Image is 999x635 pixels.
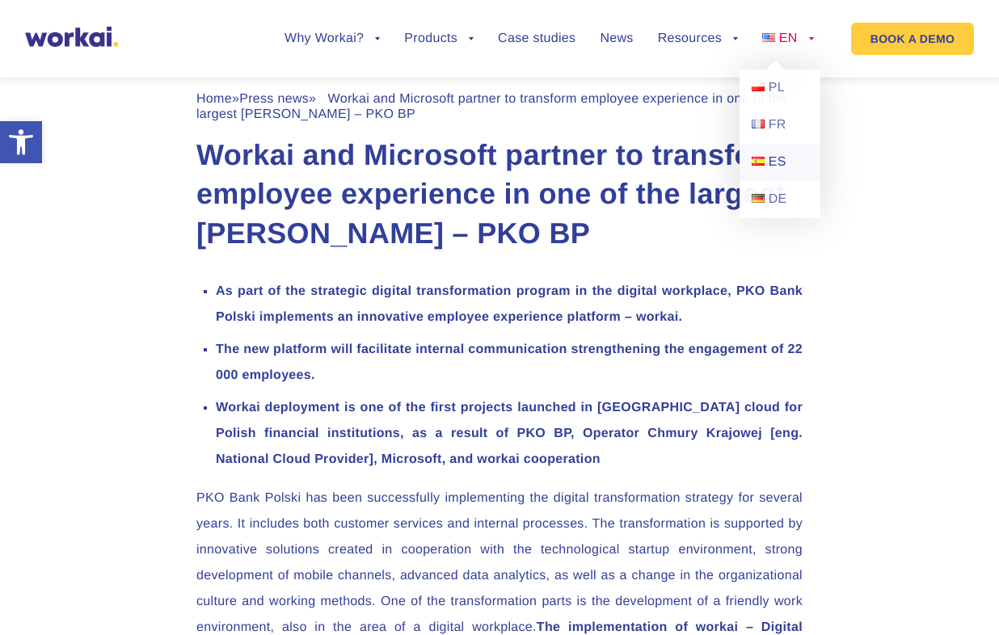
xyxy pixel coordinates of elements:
span: EN [779,32,798,45]
a: Products [404,32,474,45]
a: Case studies [498,32,575,45]
a: Why Workai? [285,32,380,45]
span: FR [769,118,786,132]
a: EN [762,32,814,45]
strong: The new platform will facilitate internal communication strengthening the engagement of 22 000 em... [216,343,803,382]
span: ES [769,155,786,169]
strong: As part of the strategic digital transformation program in ​​the digital workplace, PKO Bank Pols... [216,284,803,324]
span: DE [769,192,787,206]
div: » » Workai and Microsoft partner to transform employee experience in one of the largest [PERSON_N... [196,91,803,122]
a: PL [740,69,820,107]
a: News [600,32,633,45]
a: DE [740,181,820,218]
a: FR [740,107,820,144]
a: BOOK A DEMO [851,23,974,55]
a: Press news [239,92,309,106]
a: Resources [658,32,738,45]
strong: Workai deployment is one of the first projects launched in [GEOGRAPHIC_DATA] cloud for Polish fin... [216,401,803,466]
h1: Workai and Microsoft partner to transform employee experience in one of the largest [PERSON_NAME]... [196,136,803,254]
a: Home [196,92,232,106]
span: PL [769,81,785,95]
a: ES [740,144,820,181]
